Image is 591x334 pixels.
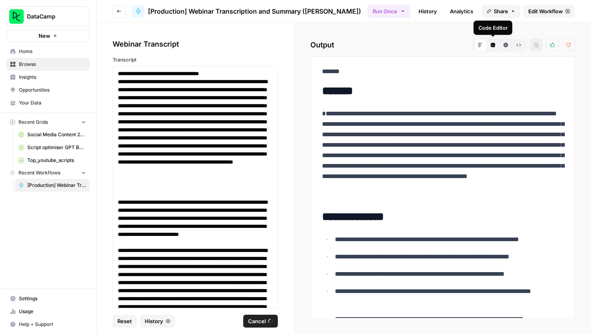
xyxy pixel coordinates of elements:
[243,315,278,328] button: Cancel
[27,157,86,164] span: Top_youtube_scripts
[19,61,86,68] span: Browse
[310,39,575,51] h2: Output
[19,308,86,315] span: Usage
[6,58,90,71] a: Browse
[145,317,163,325] span: History
[6,292,90,305] a: Settings
[113,56,278,64] label: Transcript
[9,9,24,24] img: DataCamp Logo
[6,96,90,109] a: Your Data
[367,4,410,18] button: Run Once
[6,71,90,84] a: Insights
[140,315,175,328] button: History
[248,317,266,325] span: Cancel
[18,119,48,126] span: Recent Grids
[6,30,90,42] button: New
[482,5,520,18] button: Share
[19,295,86,302] span: Settings
[148,6,361,16] span: [Production] Webinar Transcription and Summary ([PERSON_NAME])
[27,182,86,189] span: [Production] Webinar Transcription and Summary ([PERSON_NAME])
[6,167,90,179] button: Recent Workflows
[6,84,90,96] a: Opportunities
[19,86,86,94] span: Opportunities
[19,74,86,81] span: Insights
[132,5,361,18] a: [Production] Webinar Transcription and Summary ([PERSON_NAME])
[6,318,90,331] button: Help + Support
[528,7,563,15] span: Edit Workflow
[494,7,508,15] span: Share
[113,39,278,50] div: Webinar Transcript
[39,32,50,40] span: New
[414,5,442,18] a: History
[27,12,76,20] span: DataCamp
[6,6,90,27] button: Workspace: DataCamp
[117,317,132,325] span: Reset
[27,131,86,138] span: Social Media Content 2025
[27,144,86,151] span: Script optimiser GPT Build V2 Grid
[15,141,90,154] a: Script optimiser GPT Build V2 Grid
[15,128,90,141] a: Social Media Content 2025
[478,24,508,32] div: Code Editor
[6,305,90,318] a: Usage
[523,5,575,18] a: Edit Workflow
[15,154,90,167] a: Top_youtube_scripts
[113,315,137,328] button: Reset
[19,321,86,328] span: Help + Support
[19,48,86,55] span: Home
[445,5,478,18] a: Analytics
[6,45,90,58] a: Home
[6,116,90,128] button: Recent Grids
[18,169,60,176] span: Recent Workflows
[15,179,90,192] a: [Production] Webinar Transcription and Summary ([PERSON_NAME])
[19,99,86,107] span: Your Data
